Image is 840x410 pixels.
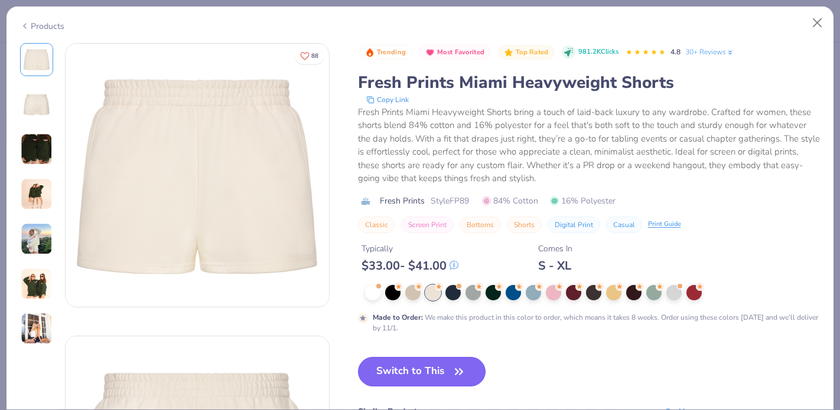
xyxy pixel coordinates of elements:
[425,48,435,57] img: Most Favorited sort
[363,94,412,106] button: copy to clipboard
[507,217,542,233] button: Shorts
[21,178,53,210] img: User generated content
[380,195,425,207] span: Fresh Prints
[538,242,572,255] div: Comes In
[460,217,501,233] button: Bottoms
[362,242,458,255] div: Typically
[538,258,572,273] div: S - XL
[22,90,51,119] img: Back
[482,195,538,207] span: 84% Cotton
[648,219,681,229] div: Print Guide
[548,217,600,233] button: Digital Print
[373,312,821,333] div: We make this product in this color to order, which means it takes 8 weeks. Order using these colo...
[806,12,829,34] button: Close
[377,49,406,55] span: Trending
[21,268,53,300] img: User generated content
[21,313,53,345] img: User generated content
[437,49,484,55] span: Most Favorited
[295,47,324,64] button: Like
[358,106,821,185] div: Fresh Prints Miami Heavyweight Shorts bring a touch of laid-back luxury to any wardrobe. Crafted ...
[21,223,53,255] img: User generated content
[358,196,374,206] img: brand logo
[401,217,454,233] button: Screen Print
[359,45,412,60] button: Badge Button
[670,47,681,57] span: 4.8
[20,20,64,32] div: Products
[365,48,375,57] img: Trending sort
[362,258,458,273] div: $ 33.00 - $ 41.00
[21,133,53,165] img: User generated content
[358,357,486,386] button: Switch to This
[685,47,734,57] a: 30+ Reviews
[358,71,821,94] div: Fresh Prints Miami Heavyweight Shorts
[606,217,642,233] button: Casual
[22,45,51,74] img: Front
[550,195,616,207] span: 16% Polyester
[516,49,549,55] span: Top Rated
[626,43,666,62] div: 4.8 Stars
[431,195,469,207] span: Style FP89
[66,44,329,307] img: Front
[419,45,491,60] button: Badge Button
[358,217,395,233] button: Classic
[311,53,318,59] span: 88
[504,48,513,57] img: Top Rated sort
[373,313,423,322] strong: Made to Order :
[578,47,618,57] span: 981.2K Clicks
[498,45,555,60] button: Badge Button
